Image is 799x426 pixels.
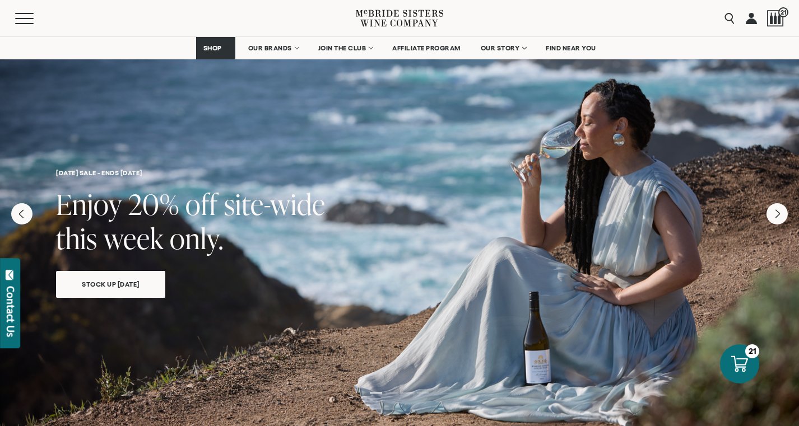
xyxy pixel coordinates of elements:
[778,7,788,17] span: 21
[385,392,398,394] li: Page dot 2
[196,37,235,59] a: SHOP
[241,37,305,59] a: OUR BRANDS
[546,44,596,52] span: FIND NEAR YOU
[767,203,788,224] button: Next
[5,286,16,337] div: Contact Us
[401,392,414,394] li: Page dot 3
[62,278,159,291] span: Stock Up [DATE]
[385,37,468,59] a: AFFILIATE PROGRAM
[203,44,222,52] span: SHOP
[128,185,179,223] span: 20%
[104,219,164,258] span: week
[11,203,32,224] button: Previous
[56,219,97,258] span: this
[392,44,461,52] span: AFFILIATE PROGRAM
[224,185,326,223] span: site-wide
[185,185,218,223] span: off
[417,392,429,394] li: Page dot 4
[56,185,122,223] span: Enjoy
[56,271,165,298] a: Stock Up [DATE]
[473,37,533,59] a: OUR STORY
[248,44,292,52] span: OUR BRANDS
[538,37,603,59] a: FIND NEAR YOU
[170,219,224,258] span: only.
[311,37,380,59] a: JOIN THE CLUB
[318,44,366,52] span: JOIN THE CLUB
[56,169,743,176] h6: [DATE] SALE - ENDS [DATE]
[745,344,759,358] div: 21
[481,44,520,52] span: OUR STORY
[370,392,382,394] li: Page dot 1
[15,13,55,24] button: Mobile Menu Trigger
